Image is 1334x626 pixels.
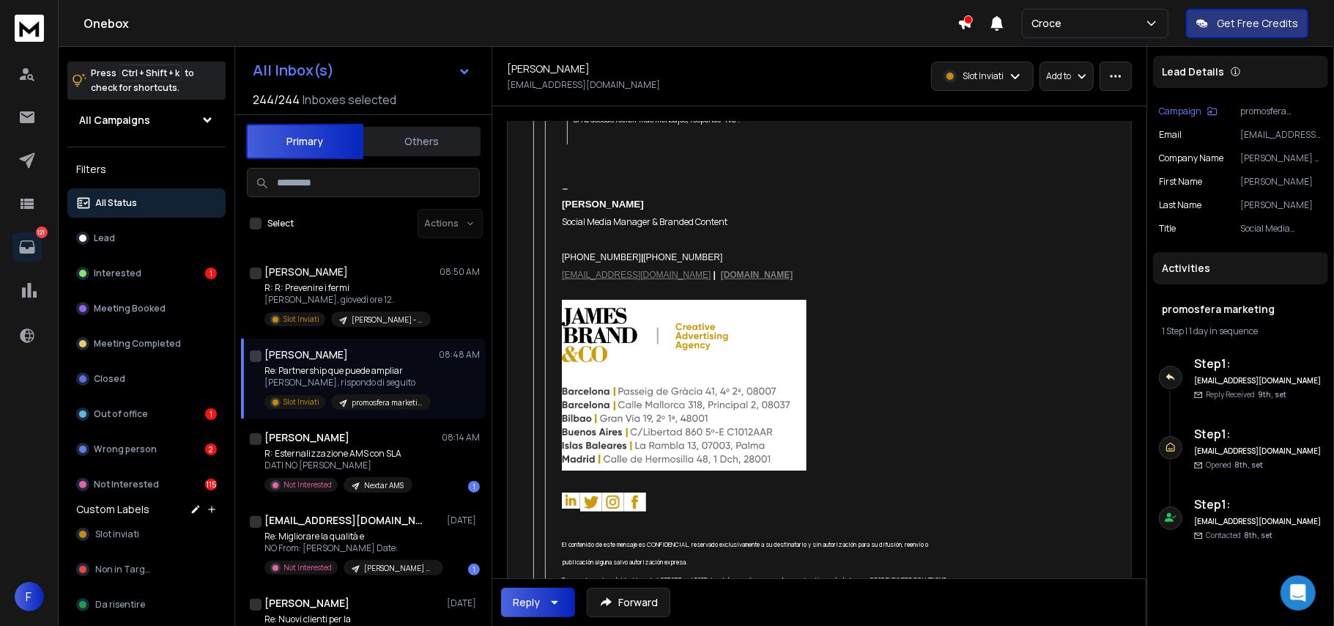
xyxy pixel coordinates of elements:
[1186,9,1308,38] button: Get Free Credits
[67,399,226,429] button: Out of office1
[67,106,226,135] button: All Campaigns
[67,555,226,584] button: Non in Target
[624,493,646,512] img: LhepeY3vP1itx_DMeyDNhetWa3tQWw5N-8pDHk5Wf4jnrTfBXth7t0tf9462pRY--czx8QccDbTyFeo3iUcaF35B5HJSdm5JD...
[205,479,217,490] div: 115
[264,448,412,460] p: R: Esternalizzazione AMS con SLA
[1206,460,1263,471] p: Opened
[1159,176,1202,188] p: First Name
[442,432,480,443] p: 08:14 AM
[1194,496,1322,513] h6: Step 1 :
[1159,223,1176,235] p: title
[205,408,217,420] div: 1
[264,596,349,611] h1: [PERSON_NAME]
[95,599,145,611] span: Da risentire
[1194,355,1322,372] h6: Step 1 :
[284,562,332,573] p: Not Interested
[67,188,226,218] button: All Status
[94,408,148,420] p: Out of office
[587,588,670,617] button: Forward
[562,252,641,262] span: [PHONE_NUMBER]
[641,252,643,262] span: |
[721,265,793,281] a: [DOMAIN_NAME]
[67,520,226,549] button: Slot inviati
[12,232,42,262] a: 121
[67,159,226,180] h3: Filters
[1162,325,1319,337] div: |
[284,479,332,490] p: Not Interested
[264,542,440,554] p: NO From: [PERSON_NAME] Date:
[1240,106,1322,117] p: promosfera marketing
[264,614,440,625] p: Re: Nuovi clienti per la
[264,294,431,306] p: [PERSON_NAME], giovedì ore 12.
[94,232,115,244] p: Lead
[364,563,434,574] p: [PERSON_NAME] Gesi - agosto
[963,70,1004,82] p: Slot Inviati
[447,597,480,609] p: [DATE]
[1194,446,1322,457] h6: [EMAIL_ADDRESS][DOMAIN_NAME]
[95,529,139,540] span: Slot inviati
[1217,16,1298,31] p: Get Free Credits
[562,300,807,471] img: oTQSmaBI4hlsyVXX4nwaLcPqB3xIHXHgfQRq5yLfbxptWebtdNS85CrkH-83JrURLsiCWKGR4QaswDFdk0eeVA5gZpkdeArdM...
[1240,152,1322,164] p: [PERSON_NAME] & Co
[94,338,181,350] p: Meeting Completed
[439,349,480,361] p: 08:48 AM
[468,564,480,575] div: 1
[468,481,480,493] div: 1
[264,365,431,377] p: Re: Partnership que puede ampliar
[1031,16,1067,31] p: Croce
[264,531,440,542] p: Re: Migliorare la qualità e
[1046,70,1071,82] p: Add to
[602,493,624,512] img: sA33rpD9Zg02kYkZ5o4D3TsHoq_O30QTgrwi50YCACj5Gz1gj34xmj0dvPCAbcR_9b90BlFQWX2w7A5_dWA8R6YOSjCIdhIIV...
[507,62,590,76] h1: [PERSON_NAME]
[562,216,727,228] span: Social Media Manager & Branded Content
[264,347,348,362] h1: [PERSON_NAME]
[507,79,660,91] p: [EMAIL_ADDRESS][DOMAIN_NAME]
[67,329,226,358] button: Meeting Completed
[67,224,226,253] button: Lead
[352,314,422,325] p: [PERSON_NAME] - ottimizzazione processi produttivi
[1159,106,1201,117] p: Campaign
[513,595,540,610] div: Reply
[501,588,575,617] button: Reply
[119,65,182,81] span: Ctrl + Shift + k
[1159,106,1218,117] button: Campaign
[94,373,125,385] p: Closed
[643,252,722,262] span: [PHONE_NUMBER]
[246,124,363,159] button: Primary
[95,564,154,575] span: Non in Target
[67,590,226,619] button: Da risentire
[1189,325,1258,337] span: 1 day in sequence
[364,480,404,491] p: Nextar AMS
[1258,389,1286,399] span: 9th, set
[284,397,319,408] p: Slot Inviati
[1206,389,1286,400] p: Reply Received
[1194,516,1322,527] h6: [EMAIL_ADDRESS][DOMAIN_NAME]
[1159,129,1182,141] p: Email
[15,582,44,611] button: F
[67,259,226,288] button: Interested1
[91,66,194,95] p: Press to check for shortcuts.
[241,56,483,85] button: All Inbox(s)
[267,218,294,229] label: Select
[714,270,716,280] span: |
[562,199,644,210] span: [PERSON_NAME]
[67,294,226,323] button: Meeting Booked
[1234,460,1263,470] span: 8th, set
[1240,176,1322,188] p: [PERSON_NAME]
[1159,152,1223,164] p: Company Name
[94,303,166,314] p: Meeting Booked
[562,540,948,619] span: El contenido de este mensaje es CONFIDENCIAL, reservado exclusivamente a su destinatario y sin au...
[562,270,711,280] a: [EMAIL_ADDRESS][DOMAIN_NAME]
[1240,199,1322,211] p: [PERSON_NAME]
[67,470,226,499] button: Not Interested115
[303,91,396,108] h3: Inboxes selected
[79,113,150,128] h1: All Campaigns
[76,502,149,517] h3: Custom Labels
[1162,325,1184,337] span: 1 Step
[1194,375,1322,386] h6: [EMAIL_ADDRESS][DOMAIN_NAME]
[264,460,412,471] p: DATI NO [PERSON_NAME]
[1244,530,1272,540] span: 8th, set
[1240,129,1322,141] p: [EMAIL_ADDRESS][DOMAIN_NAME]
